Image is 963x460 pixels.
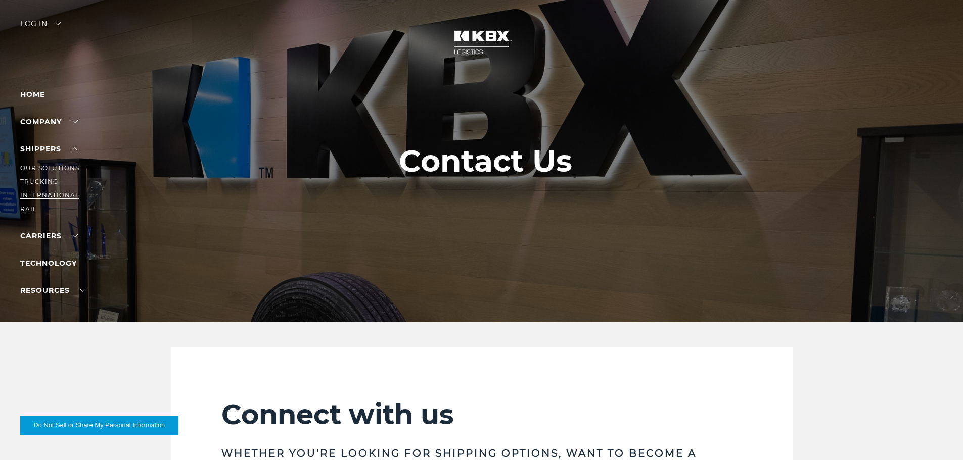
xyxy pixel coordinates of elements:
iframe: Chat Widget [912,412,963,460]
button: Do Not Sell or Share My Personal Information [20,416,178,435]
a: International [20,191,79,199]
a: Home [20,90,45,99]
img: arrow [55,22,61,25]
a: RAIL [20,205,37,213]
a: Our Solutions [20,164,79,172]
a: RESOURCES [20,286,86,295]
h2: Connect with us [221,398,742,431]
h1: Contact Us [399,144,572,178]
img: kbx logo [444,20,520,65]
a: Company [20,117,78,126]
div: Log in [20,20,61,35]
a: Technology [20,259,77,268]
a: SHIPPERS [20,144,77,154]
a: Trucking [20,178,58,185]
a: Carriers [20,231,78,240]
